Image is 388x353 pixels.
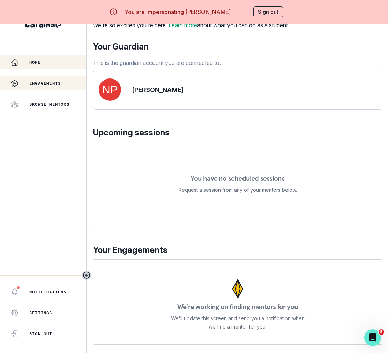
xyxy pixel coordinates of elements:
p: [PERSON_NAME] [132,85,184,95]
p: Notifications [29,289,67,295]
p: We'll update this screen and send you a notification when we find a mentor for you. [171,314,305,331]
p: We're so excited you're here. about what you can do as a student. [93,21,289,29]
p: Your Guardian [93,40,221,53]
iframe: Intercom live chat [364,329,381,346]
p: Your Engagements [93,244,382,256]
p: Browse Mentors [29,102,69,107]
p: Request a session from any of your mentors below. [179,186,297,194]
p: You are impersonating [PERSON_NAME] [125,8,231,16]
a: Learn more [169,22,197,29]
img: svg [99,78,121,101]
p: Sign Out [29,331,52,337]
button: Toggle sidebar [82,271,91,280]
p: You have no scheduled sessions [191,175,284,182]
button: Sign out [253,6,283,17]
p: We're working on finding mentors for you [177,303,298,310]
p: Engagements [29,81,61,86]
p: Home [29,60,41,65]
p: This is the guardian account you are connected to. [93,59,221,67]
p: Upcoming sessions [93,126,382,139]
span: 5 [379,329,384,335]
p: Settings [29,310,52,316]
